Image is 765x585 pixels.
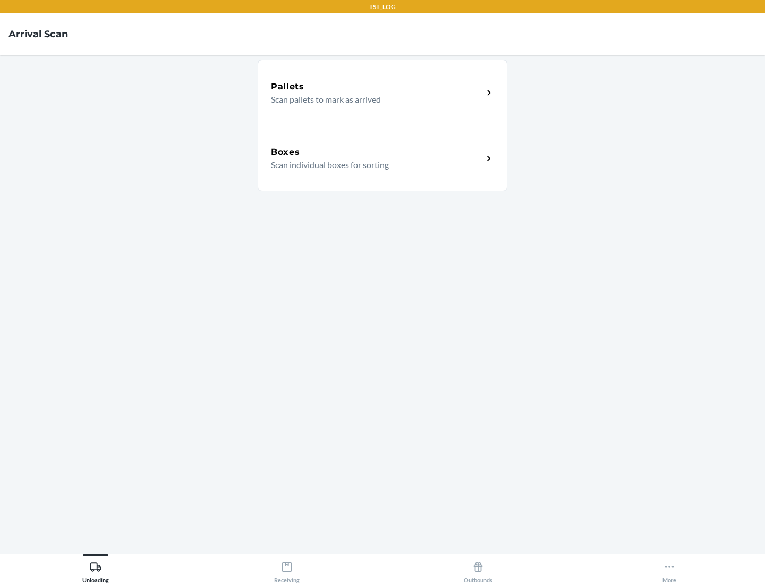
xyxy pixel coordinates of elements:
p: Scan pallets to mark as arrived [271,93,474,106]
p: TST_LOG [369,2,396,12]
button: Outbounds [382,554,574,583]
a: PalletsScan pallets to mark as arrived [258,60,507,126]
h4: Arrival Scan [8,27,68,41]
a: BoxesScan individual boxes for sorting [258,126,507,191]
div: More [662,557,676,583]
div: Receiving [274,557,300,583]
h5: Pallets [271,80,304,93]
h5: Boxes [271,146,300,158]
button: More [574,554,765,583]
div: Outbounds [464,557,492,583]
button: Receiving [191,554,382,583]
p: Scan individual boxes for sorting [271,158,474,171]
div: Unloading [82,557,109,583]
